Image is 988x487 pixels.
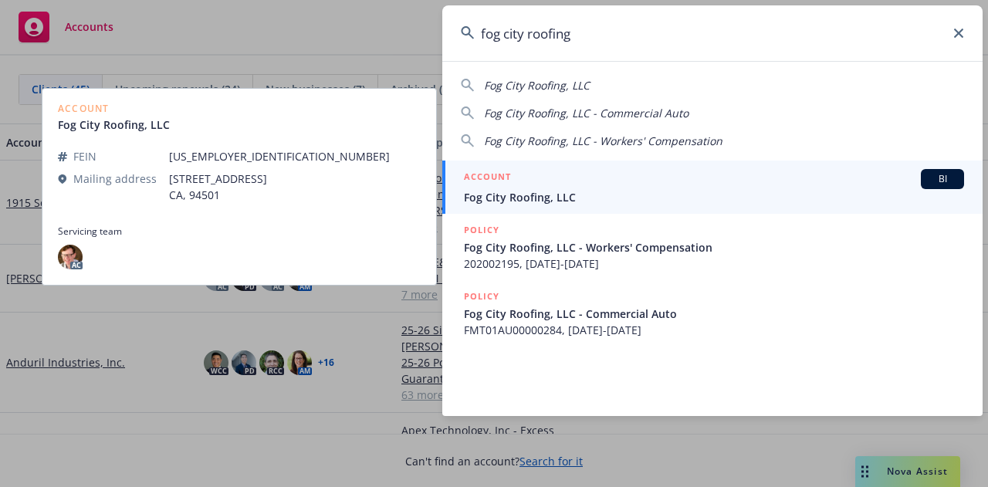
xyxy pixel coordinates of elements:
[464,255,964,272] span: 202002195, [DATE]-[DATE]
[464,322,964,338] span: FMT01AU00000284, [DATE]-[DATE]
[464,189,964,205] span: Fog City Roofing, LLC
[464,306,964,322] span: Fog City Roofing, LLC - Commercial Auto
[464,169,511,188] h5: ACCOUNT
[484,78,590,93] span: Fog City Roofing, LLC
[442,214,983,280] a: POLICYFog City Roofing, LLC - Workers' Compensation202002195, [DATE]-[DATE]
[442,280,983,347] a: POLICYFog City Roofing, LLC - Commercial AutoFMT01AU00000284, [DATE]-[DATE]
[484,134,722,148] span: Fog City Roofing, LLC - Workers' Compensation
[464,222,499,238] h5: POLICY
[464,289,499,304] h5: POLICY
[442,161,983,214] a: ACCOUNTBIFog City Roofing, LLC
[464,239,964,255] span: Fog City Roofing, LLC - Workers' Compensation
[442,5,983,61] input: Search...
[484,106,689,120] span: Fog City Roofing, LLC - Commercial Auto
[927,172,958,186] span: BI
